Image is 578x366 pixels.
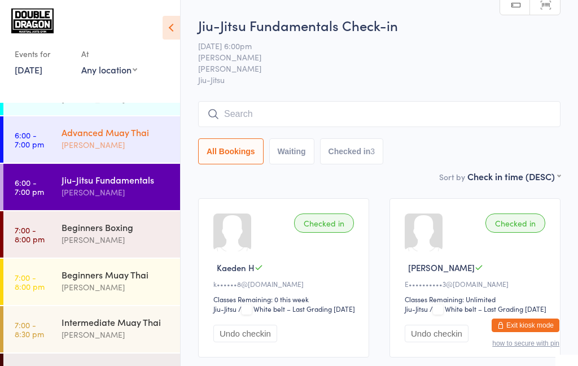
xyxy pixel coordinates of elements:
div: At [81,45,137,63]
div: Checked in [294,213,354,233]
div: Classes Remaining: 0 this week [213,294,357,304]
button: how to secure with pin [492,339,559,347]
img: Double Dragon Gym [11,8,54,33]
button: Exit kiosk mode [492,319,559,332]
span: / White belt – Last Grading [DATE] [430,304,546,313]
time: 7:00 - 8:30 pm [15,320,44,338]
div: Jiu-Jitsu [213,304,237,313]
time: 7:00 - 8:00 pm [15,273,45,291]
span: / White belt – Last Grading [DATE] [238,304,355,313]
button: Checked in3 [320,138,384,164]
div: Any location [81,63,137,76]
time: 6:00 - 7:00 pm [15,178,44,196]
div: Classes Remaining: Unlimited [405,294,549,304]
span: [PERSON_NAME] [408,262,475,273]
div: Intermediate Muay Thai [62,316,170,328]
span: [DATE] 6:00pm [198,40,543,51]
div: [PERSON_NAME] [62,328,170,341]
a: 6:00 -7:00 pmJiu-Jitsu Fundamentals[PERSON_NAME] [3,164,180,210]
span: [PERSON_NAME] [198,63,543,74]
label: Sort by [439,171,465,182]
div: Beginners Boxing [62,221,170,233]
div: Advanced Muay Thai [62,126,170,138]
div: Check in time (DESC) [467,170,561,182]
button: Waiting [269,138,314,164]
button: All Bookings [198,138,264,164]
time: 7:00 - 8:00 pm [15,225,45,243]
div: Checked in [485,213,545,233]
input: Search [198,101,561,127]
span: Kaeden H [217,262,255,273]
time: 6:00 - 7:00 pm [15,130,44,149]
div: Jiu-Jitsu [405,304,428,313]
a: 7:00 -8:00 pmBeginners Boxing[PERSON_NAME] [3,211,180,258]
a: 7:00 -8:30 pmIntermediate Muay Thai[PERSON_NAME] [3,306,180,352]
button: Undo checkin [213,325,277,342]
span: Jiu-Jitsu [198,74,561,85]
div: 3 [370,147,375,156]
h2: Jiu-Jitsu Fundamentals Check-in [198,16,561,34]
div: [PERSON_NAME] [62,281,170,294]
div: Jiu-Jitsu Fundamentals [62,173,170,186]
div: [PERSON_NAME] [62,186,170,199]
button: Undo checkin [405,325,468,342]
span: [PERSON_NAME] [198,51,543,63]
div: k••••••8@[DOMAIN_NAME] [213,279,357,289]
a: 7:00 -8:00 pmBeginners Muay Thai[PERSON_NAME] [3,259,180,305]
a: 6:00 -7:00 pmAdvanced Muay Thai[PERSON_NAME] [3,116,180,163]
div: Beginners Muay Thai [62,268,170,281]
div: [PERSON_NAME] [62,233,170,246]
div: [PERSON_NAME] [62,138,170,151]
div: Events for [15,45,70,63]
a: [DATE] [15,63,42,76]
div: E••••••••••3@[DOMAIN_NAME] [405,279,549,289]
